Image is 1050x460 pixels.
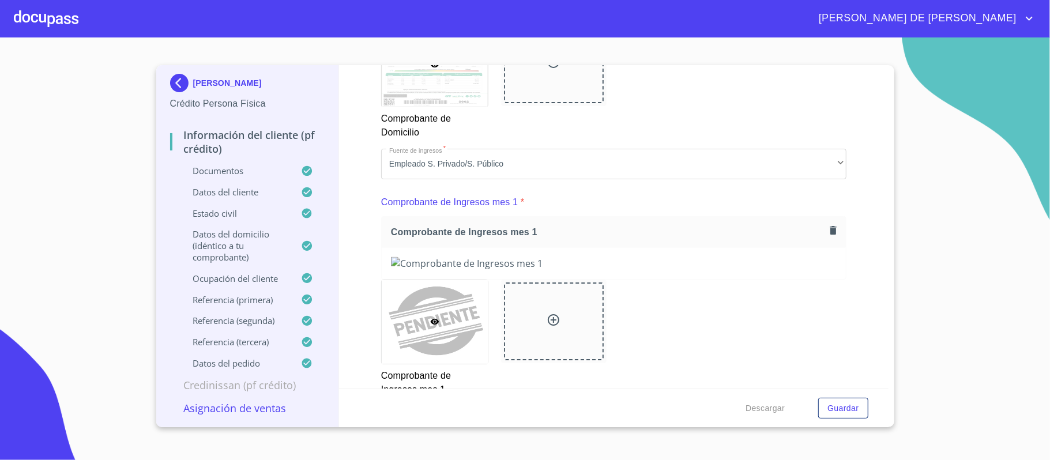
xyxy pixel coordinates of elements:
[810,9,1022,28] span: [PERSON_NAME] DE [PERSON_NAME]
[746,401,785,416] span: Descargar
[741,398,789,419] button: Descargar
[170,165,302,176] p: Documentos
[391,226,826,238] span: Comprobante de Ingresos mes 1
[827,401,859,416] span: Guardar
[381,149,846,180] div: Empleado S. Privado/S. Público
[170,378,325,392] p: Credinissan (PF crédito)
[170,186,302,198] p: Datos del cliente
[170,208,302,219] p: Estado Civil
[818,398,868,419] button: Guardar
[170,74,193,92] img: Docupass spot blue
[170,97,325,111] p: Crédito Persona Física
[193,78,262,88] p: [PERSON_NAME]
[170,401,325,415] p: Asignación de Ventas
[170,273,302,284] p: Ocupación del Cliente
[170,357,302,369] p: Datos del pedido
[170,74,325,97] div: [PERSON_NAME]
[170,228,302,263] p: Datos del domicilio (idéntico a tu comprobante)
[810,9,1036,28] button: account of current user
[170,315,302,326] p: Referencia (segunda)
[170,128,325,156] p: Información del cliente (PF crédito)
[170,294,302,306] p: Referencia (primera)
[381,364,487,397] p: Comprobante de Ingresos mes 1
[391,257,837,270] img: Comprobante de Ingresos mes 1
[381,195,518,209] p: Comprobante de Ingresos mes 1
[170,336,302,348] p: Referencia (tercera)
[381,107,487,139] p: Comprobante de Domicilio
